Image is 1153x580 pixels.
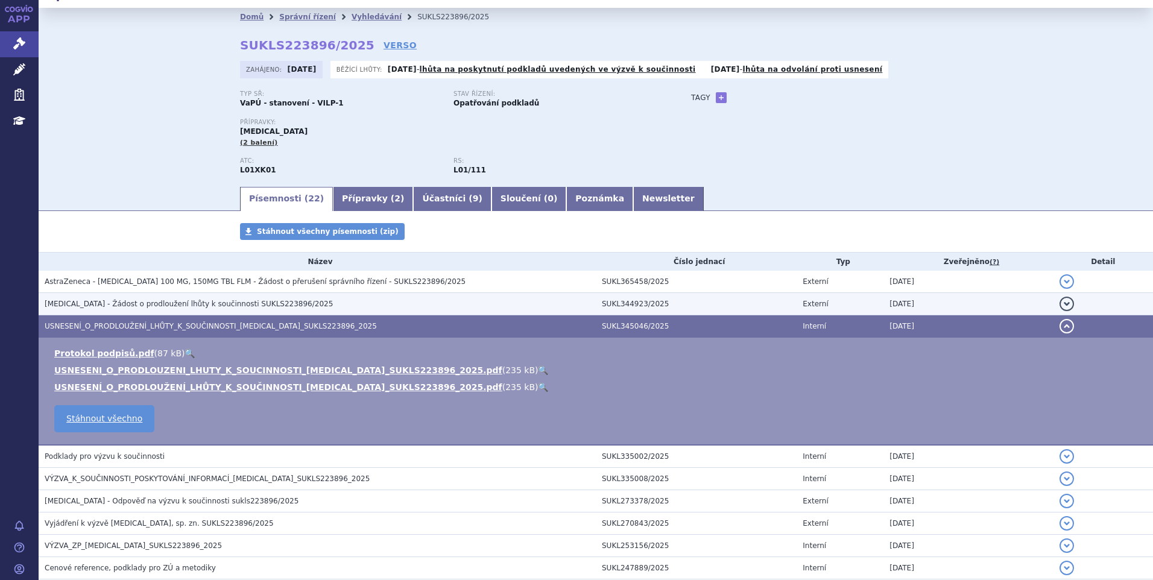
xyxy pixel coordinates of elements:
[1060,561,1074,575] button: detail
[384,39,417,51] a: VERSO
[803,541,826,550] span: Interní
[453,166,486,174] strong: olaparib tbl.
[596,512,797,535] td: SUKL270843/2025
[803,452,826,461] span: Interní
[883,315,1053,338] td: [DATE]
[240,13,264,21] a: Domů
[596,468,797,490] td: SUKL335008/2025
[596,315,797,338] td: SUKL345046/2025
[240,166,276,174] strong: OLAPARIB
[883,293,1053,315] td: [DATE]
[308,194,320,203] span: 22
[420,65,696,74] a: lhůta na poskytnutí podkladů uvedených ve výzvě k součinnosti
[742,65,882,74] a: lhůta na odvolání proti usnesení
[54,348,154,358] a: Protokol podpisů.pdf
[596,253,797,271] th: Číslo jednací
[279,13,336,21] a: Správní řízení
[803,519,828,528] span: Externí
[803,277,828,286] span: Externí
[990,258,999,266] abbr: (?)
[883,535,1053,557] td: [DATE]
[240,90,441,98] p: Typ SŘ:
[333,187,413,211] a: Přípravky (2)
[491,187,566,211] a: Sloučení (0)
[1060,516,1074,531] button: detail
[54,382,502,392] a: USNESENÍ_O_PRODLOUŽENÍ_LHŮTY_K_SOUČINNOSTI_[MEDICAL_DATA]_SUKLS223896_2025.pdf
[352,13,402,21] a: Vyhledávání
[596,271,797,293] td: SUKL365458/2025
[505,382,535,392] span: 235 kB
[596,490,797,512] td: SUKL273378/2025
[596,445,797,468] td: SUKL335002/2025
[716,92,727,103] a: +
[54,365,502,375] a: USNESENI_O_PRODLOUZENI_LHUTY_K_SOUCINNOSTI_[MEDICAL_DATA]_SUKLS223896_2025.pdf
[394,194,400,203] span: 2
[538,382,548,392] a: 🔍
[185,348,195,358] a: 🔍
[883,271,1053,293] td: [DATE]
[45,519,274,528] span: Vyjádření k výzvě LYNPARZA, sp. zn. SUKLS223896/2025
[240,223,405,240] a: Stáhnout všechny písemnosti (zip)
[240,127,308,136] span: [MEDICAL_DATA]
[54,347,1141,359] li: ( )
[1060,319,1074,333] button: detail
[45,322,377,330] span: USNESENÍ_O_PRODLOUŽENÍ_LHŮTY_K_SOUČINNOSTI_LYNPARZA_SUKLS223896_2025
[1060,274,1074,289] button: detail
[453,90,655,98] p: Stav řízení:
[596,535,797,557] td: SUKL253156/2025
[240,157,441,165] p: ATC:
[803,300,828,308] span: Externí
[413,187,491,211] a: Účastníci (9)
[711,65,740,74] strong: [DATE]
[453,99,539,107] strong: Opatřování podkladů
[257,227,399,236] span: Stáhnout všechny písemnosti (zip)
[711,65,883,74] p: -
[39,253,596,271] th: Název
[803,564,826,572] span: Interní
[633,187,704,211] a: Newsletter
[883,512,1053,535] td: [DATE]
[240,187,333,211] a: Písemnosti (22)
[45,277,466,286] span: AstraZeneca - LYNPARZA 100 MG, 150MG TBL FLM - Žádost o přerušení správního řízení - SUKLS223896/...
[1060,494,1074,508] button: detail
[240,139,278,147] span: (2 balení)
[288,65,317,74] strong: [DATE]
[453,157,655,165] p: RS:
[417,8,505,26] li: SUKLS223896/2025
[45,497,299,505] span: LYNPARZA - Odpověď na výzvu k součinnosti sukls223896/2025
[883,468,1053,490] td: [DATE]
[45,300,333,308] span: LYNPARZA - Žádost o prodloužení lhůty k součinnosti SUKLS223896/2025
[45,564,216,572] span: Cenové reference, podklady pro ZÚ a metodiky
[388,65,417,74] strong: [DATE]
[240,99,344,107] strong: VaPÚ - stanovení - VILP-1
[1060,538,1074,553] button: detail
[548,194,554,203] span: 0
[691,90,710,105] h3: Tagy
[883,557,1053,579] td: [DATE]
[803,474,826,483] span: Interní
[240,119,667,126] p: Přípravky:
[803,322,826,330] span: Interní
[1060,449,1074,464] button: detail
[473,194,479,203] span: 9
[45,452,165,461] span: Podklady pro výzvu k součinnosti
[803,497,828,505] span: Externí
[1053,253,1153,271] th: Detail
[388,65,696,74] p: -
[336,65,385,74] span: Běžící lhůty:
[1060,471,1074,486] button: detail
[596,293,797,315] td: SUKL344923/2025
[566,187,633,211] a: Poznámka
[246,65,284,74] span: Zahájeno:
[240,38,374,52] strong: SUKLS223896/2025
[1060,297,1074,311] button: detail
[45,474,370,483] span: VÝZVA_K_SOUČINNOSTI_POSKYTOVÁNÍ_INFORMACÍ_LYNPARZA_SUKLS223896_2025
[596,557,797,579] td: SUKL247889/2025
[54,381,1141,393] li: ( )
[797,253,883,271] th: Typ
[54,364,1141,376] li: ( )
[157,348,182,358] span: 87 kB
[883,445,1053,468] td: [DATE]
[505,365,535,375] span: 235 kB
[883,253,1053,271] th: Zveřejněno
